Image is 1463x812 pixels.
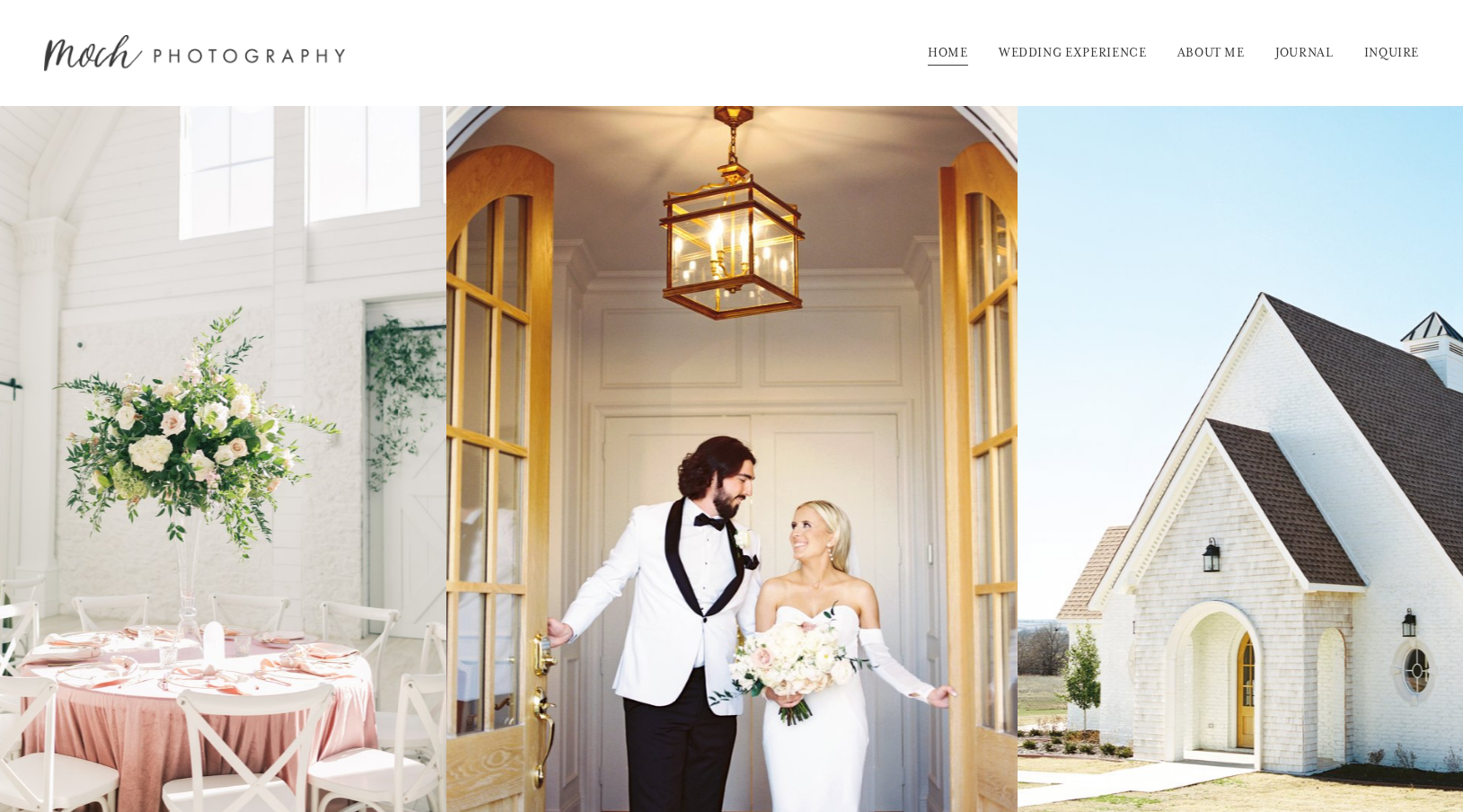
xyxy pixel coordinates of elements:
a: JOURNAL [1275,39,1333,67]
a: WEDDING EXPERIENCE [999,39,1147,67]
img: Moch Snyder Photography | Destination Wedding &amp; Lifestyle Film Photographer [44,35,345,71]
a: INQUIRE [1364,39,1419,67]
a: ABOUT ME [1177,39,1245,67]
a: HOME [928,39,968,67]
